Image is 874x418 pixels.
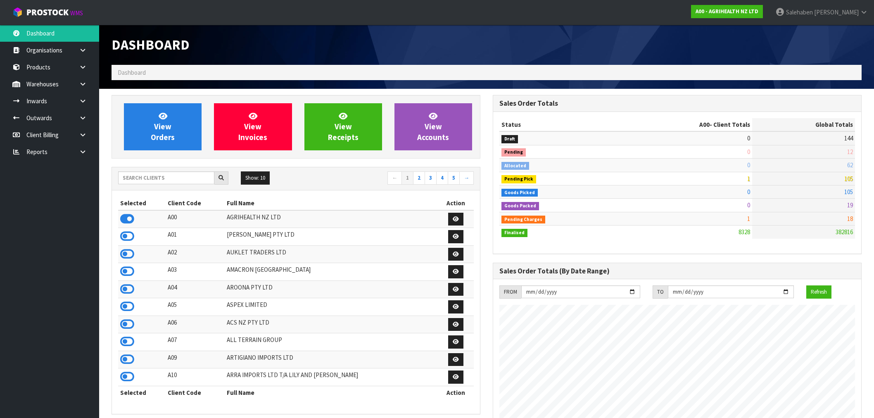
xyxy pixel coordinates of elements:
[166,368,225,386] td: A10
[225,245,438,263] td: AUKLET TRADERS LTD
[124,103,202,150] a: ViewOrders
[847,148,853,156] span: 12
[401,171,413,185] a: 1
[225,386,438,399] th: Full Name
[501,175,536,183] span: Pending Pick
[166,386,225,399] th: Client Code
[448,171,460,185] a: 5
[747,215,750,223] span: 1
[166,210,225,228] td: A00
[225,316,438,333] td: ACS NZ PTY LTD
[814,8,859,16] span: [PERSON_NAME]
[438,197,474,210] th: Action
[786,8,813,16] span: Salehaben
[70,9,83,17] small: WMS
[847,201,853,209] span: 19
[417,111,449,142] span: View Accounts
[225,298,438,316] td: ASPEX LIMITED
[699,121,710,128] span: A00
[225,351,438,368] td: ARTIGIANO IMPORTS LTD
[241,171,270,185] button: Show: 10
[436,171,448,185] a: 4
[806,285,831,299] button: Refresh
[499,118,617,131] th: Status
[238,111,267,142] span: View Invoices
[118,197,166,210] th: Selected
[747,188,750,196] span: 0
[501,216,545,224] span: Pending Charges
[166,298,225,316] td: A05
[499,285,521,299] div: FROM
[501,229,527,237] span: Finalised
[747,175,750,183] span: 1
[118,69,146,76] span: Dashboard
[739,228,750,236] span: 8328
[112,36,190,53] span: Dashboard
[425,171,437,185] a: 3
[166,245,225,263] td: A02
[225,333,438,351] td: ALL TERRAIN GROUP
[302,171,474,186] nav: Page navigation
[166,316,225,333] td: A06
[438,386,474,399] th: Action
[225,210,438,228] td: AGRIHEALTH NZ LTD
[691,5,763,18] a: A00 - AGRIHEALTH NZ LTD
[225,197,438,210] th: Full Name
[26,7,69,18] span: ProStock
[499,267,855,275] h3: Sales Order Totals (By Date Range)
[747,134,750,142] span: 0
[501,135,518,143] span: Draft
[166,351,225,368] td: A09
[225,280,438,298] td: AROONA PTY LTD
[844,134,853,142] span: 144
[387,171,402,185] a: ←
[118,386,166,399] th: Selected
[166,263,225,281] td: A03
[844,175,853,183] span: 105
[696,8,758,15] strong: A00 - AGRIHEALTH NZ LTD
[747,148,750,156] span: 0
[847,215,853,223] span: 18
[166,228,225,246] td: A01
[752,118,855,131] th: Global Totals
[166,197,225,210] th: Client Code
[501,189,538,197] span: Goods Picked
[501,162,529,170] span: Allocated
[653,285,668,299] div: TO
[844,188,853,196] span: 105
[328,111,359,142] span: View Receipts
[394,103,472,150] a: ViewAccounts
[747,201,750,209] span: 0
[501,148,526,157] span: Pending
[151,111,175,142] span: View Orders
[214,103,292,150] a: ViewInvoices
[847,161,853,169] span: 62
[836,228,853,236] span: 382816
[617,118,753,131] th: - Client Totals
[413,171,425,185] a: 2
[12,7,23,17] img: cube-alt.png
[499,100,855,107] h3: Sales Order Totals
[166,333,225,351] td: A07
[225,228,438,246] td: [PERSON_NAME] PTY LTD
[118,171,214,184] input: Search clients
[225,263,438,281] td: AMACRON [GEOGRAPHIC_DATA]
[459,171,474,185] a: →
[166,280,225,298] td: A04
[304,103,382,150] a: ViewReceipts
[225,368,438,386] td: ARRA IMPORTS LTD T/A LILY AND [PERSON_NAME]
[501,202,539,210] span: Goods Packed
[747,161,750,169] span: 0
